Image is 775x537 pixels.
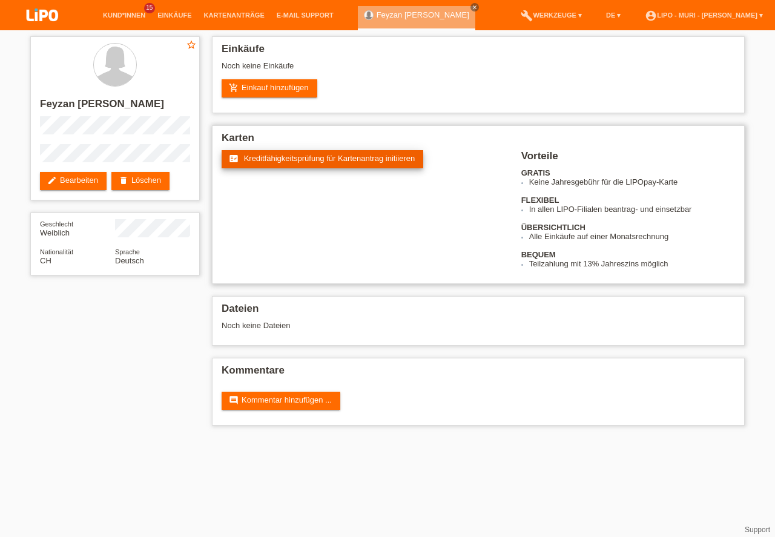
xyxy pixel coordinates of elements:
i: star_border [186,39,197,50]
i: close [472,4,478,10]
i: build [521,10,533,22]
li: In allen LIPO-Filialen beantrag- und einsetzbar [529,205,735,214]
div: Weiblich [40,219,115,237]
b: GRATIS [521,168,550,177]
a: Kartenanträge [198,12,271,19]
b: BEQUEM [521,250,556,259]
h2: Kommentare [222,364,735,383]
a: DE ▾ [600,12,627,19]
a: close [470,3,479,12]
a: editBearbeiten [40,172,107,190]
i: account_circle [645,10,657,22]
li: Teilzahlung mit 13% Jahreszins möglich [529,259,735,268]
a: fact_check Kreditfähigkeitsprüfung für Kartenantrag initiieren [222,150,423,168]
div: Noch keine Einkäufe [222,61,735,79]
li: Keine Jahresgebühr für die LIPOpay-Karte [529,177,735,186]
a: account_circleLIPO - Muri - [PERSON_NAME] ▾ [639,12,769,19]
a: LIPO pay [12,25,73,34]
i: comment [229,395,239,405]
i: edit [47,176,57,185]
span: Geschlecht [40,220,73,228]
span: Schweiz [40,256,51,265]
h2: Einkäufe [222,43,735,61]
h2: Feyzan [PERSON_NAME] [40,98,190,116]
h2: Vorteile [521,150,735,168]
a: E-Mail Support [271,12,340,19]
a: star_border [186,39,197,52]
span: Sprache [115,248,140,255]
a: commentKommentar hinzufügen ... [222,392,340,410]
h2: Dateien [222,303,735,321]
a: Einkäufe [151,12,197,19]
b: ÜBERSICHTLICH [521,223,585,232]
a: Support [745,525,770,534]
span: Deutsch [115,256,144,265]
a: Feyzan [PERSON_NAME] [377,10,469,19]
h2: Karten [222,132,735,150]
span: Kreditfähigkeitsprüfung für Kartenantrag initiieren [244,154,415,163]
span: 15 [144,3,155,13]
a: buildWerkzeuge ▾ [515,12,588,19]
span: Nationalität [40,248,73,255]
i: add_shopping_cart [229,83,239,93]
a: Kund*innen [97,12,151,19]
a: add_shopping_cartEinkauf hinzufügen [222,79,317,97]
b: FLEXIBEL [521,196,559,205]
a: deleteLöschen [111,172,170,190]
i: delete [119,176,128,185]
i: fact_check [229,154,239,163]
div: Noch keine Dateien [222,321,592,330]
li: Alle Einkäufe auf einer Monatsrechnung [529,232,735,241]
